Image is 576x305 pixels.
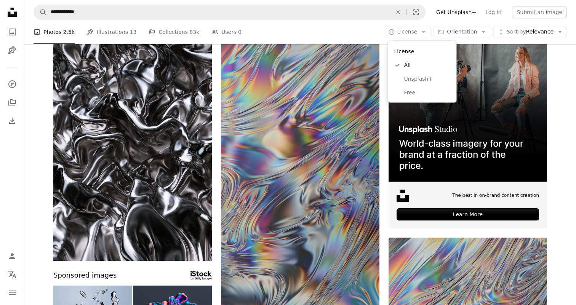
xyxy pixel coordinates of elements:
[404,62,451,69] span: All
[388,41,457,103] div: License
[384,26,431,38] button: License
[404,75,451,83] span: Unsplash+
[391,44,454,59] div: License
[404,89,451,96] span: Free
[434,26,490,38] button: Orientation
[397,29,418,35] span: License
